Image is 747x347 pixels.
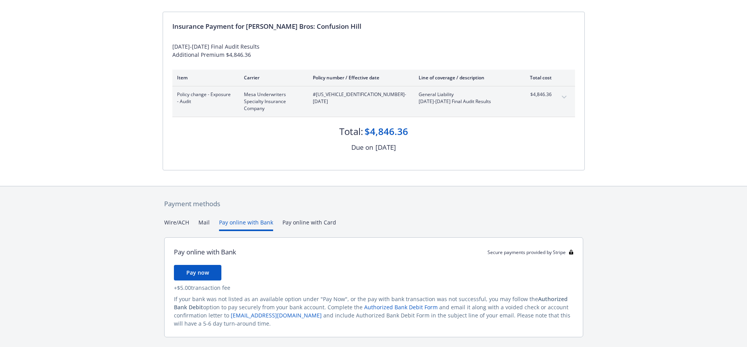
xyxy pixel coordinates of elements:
[174,284,573,292] div: + $5.00 transaction fee
[523,74,552,81] div: Total cost
[164,199,583,209] div: Payment methods
[282,218,336,231] button: Pay online with Card
[419,91,510,105] span: General Liability[DATE]-[DATE] Final Audit Results
[174,265,221,280] button: Pay now
[174,247,236,257] div: Pay online with Bank
[244,91,300,112] span: Mesa Underwriters Specialty Insurance Company
[351,142,373,152] div: Due on
[172,21,575,32] div: Insurance Payment for [PERSON_NAME] Bros: Confusion Hill
[375,142,396,152] div: [DATE]
[164,218,189,231] button: Wire/ACH
[231,312,322,319] a: [EMAIL_ADDRESS][DOMAIN_NAME]
[172,42,575,59] div: [DATE]-[DATE] Final Audit Results Additional Premium $4,846.36
[364,303,438,311] a: Authorized Bank Debit Form
[198,218,210,231] button: Mail
[172,86,575,117] div: Policy change - Exposure - AuditMesa Underwriters Specialty Insurance Company#[US_VEHICLE_IDENTIF...
[419,74,510,81] div: Line of coverage / description
[487,249,573,256] div: Secure payments provided by Stripe
[558,91,570,103] button: expand content
[313,74,406,81] div: Policy number / Effective date
[419,98,510,105] span: [DATE]-[DATE] Final Audit Results
[365,125,408,138] div: $4,846.36
[419,91,510,98] span: General Liability
[339,125,363,138] div: Total:
[174,295,573,328] div: If your bank was not listed as an available option under "Pay Now", or the pay with bank transact...
[186,269,209,276] span: Pay now
[219,218,273,231] button: Pay online with Bank
[177,91,231,105] span: Policy change - Exposure - Audit
[244,74,300,81] div: Carrier
[313,91,406,105] span: #[US_VEHICLE_IDENTIFICATION_NUMBER] - [DATE]
[174,295,568,311] span: Authorized Bank Debit
[177,74,231,81] div: Item
[523,91,552,98] span: $4,846.36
